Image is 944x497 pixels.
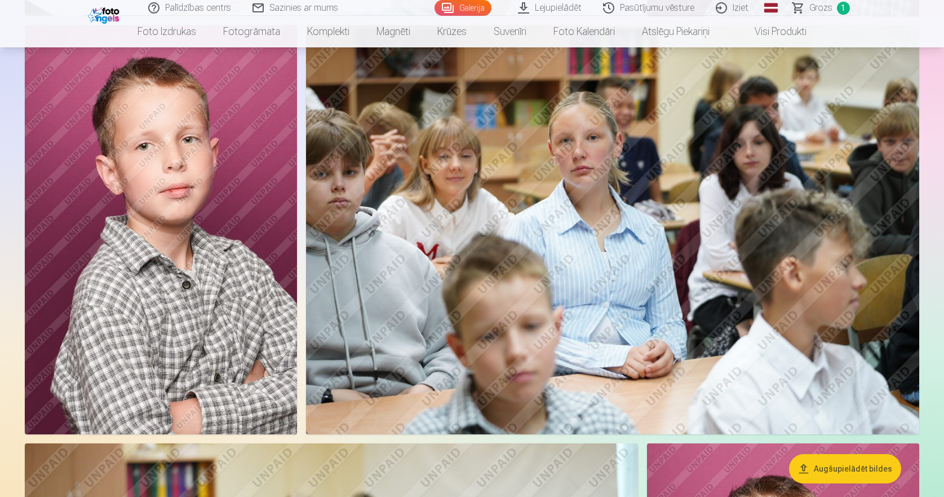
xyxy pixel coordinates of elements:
[723,16,820,47] a: Visi produkti
[88,5,122,24] img: /fa1
[124,16,210,47] a: Foto izdrukas
[294,16,363,47] a: Komplekti
[809,1,832,15] span: Grozs
[210,16,294,47] a: Fotogrāmata
[540,16,628,47] a: Foto kalendāri
[424,16,480,47] a: Krūzes
[363,16,424,47] a: Magnēti
[480,16,540,47] a: Suvenīri
[628,16,723,47] a: Atslēgu piekariņi
[837,2,850,15] span: 1
[789,454,901,483] button: Augšupielādēt bildes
